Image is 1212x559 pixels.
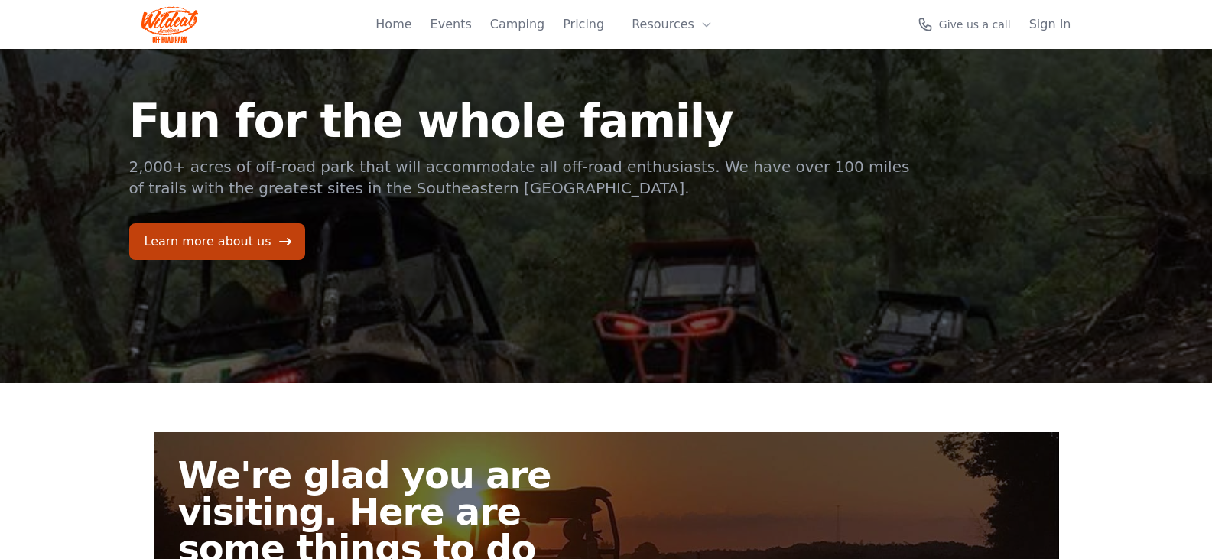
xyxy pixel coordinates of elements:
[431,15,472,34] a: Events
[1029,15,1071,34] a: Sign In
[622,9,722,40] button: Resources
[129,98,912,144] h1: Fun for the whole family
[490,15,544,34] a: Camping
[375,15,411,34] a: Home
[563,15,604,34] a: Pricing
[129,156,912,199] p: 2,000+ acres of off-road park that will accommodate all off-road enthusiasts. We have over 100 mi...
[918,17,1011,32] a: Give us a call
[129,223,305,260] a: Learn more about us
[141,6,199,43] img: Wildcat Logo
[939,17,1011,32] span: Give us a call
